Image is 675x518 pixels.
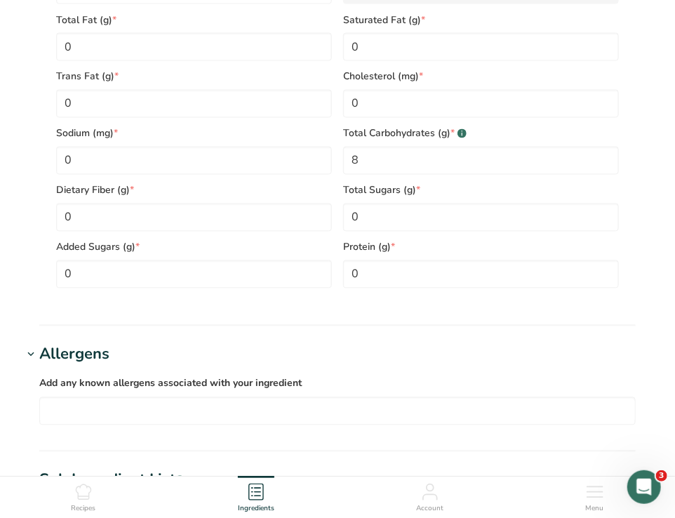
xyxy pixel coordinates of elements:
span: 3 [656,470,667,482]
span: Total Carbohydrates (g) [343,126,619,141]
span: Total Sugars (g) [343,183,619,198]
span: Sodium (mg) [56,126,332,141]
a: Recipes [71,477,95,514]
span: Menu [586,503,604,514]
span: Protein (g) [343,240,619,255]
span: Add any known allergens associated with your ingredient [39,377,302,390]
span: Account [416,503,443,514]
span: Recipes [71,503,95,514]
span: Ingredients [238,503,274,514]
div: Sub Ingredient List [39,469,185,492]
span: Added Sugars (g) [56,240,332,255]
span: Total Fat (g) [56,13,332,27]
a: Ingredients [238,477,274,514]
span: Dietary Fiber (g) [56,183,332,198]
span: Saturated Fat (g) [343,13,619,27]
iframe: Intercom live chat [627,470,661,504]
a: Account [416,477,443,514]
div: Allergens [39,343,109,366]
span: Trans Fat (g) [56,69,332,84]
span: Cholesterol (mg) [343,69,619,84]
